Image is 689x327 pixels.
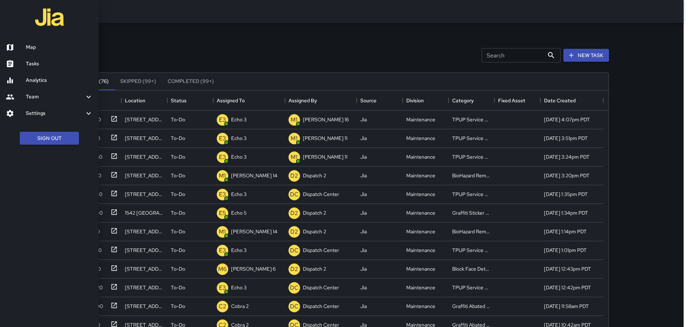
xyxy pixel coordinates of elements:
h6: Tasks [26,60,93,68]
h6: Analytics [26,76,93,84]
h6: Settings [26,109,84,117]
button: Sign Out [20,132,79,145]
img: jia-logo [35,3,64,32]
h6: Team [26,93,84,101]
h6: Map [26,43,93,51]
